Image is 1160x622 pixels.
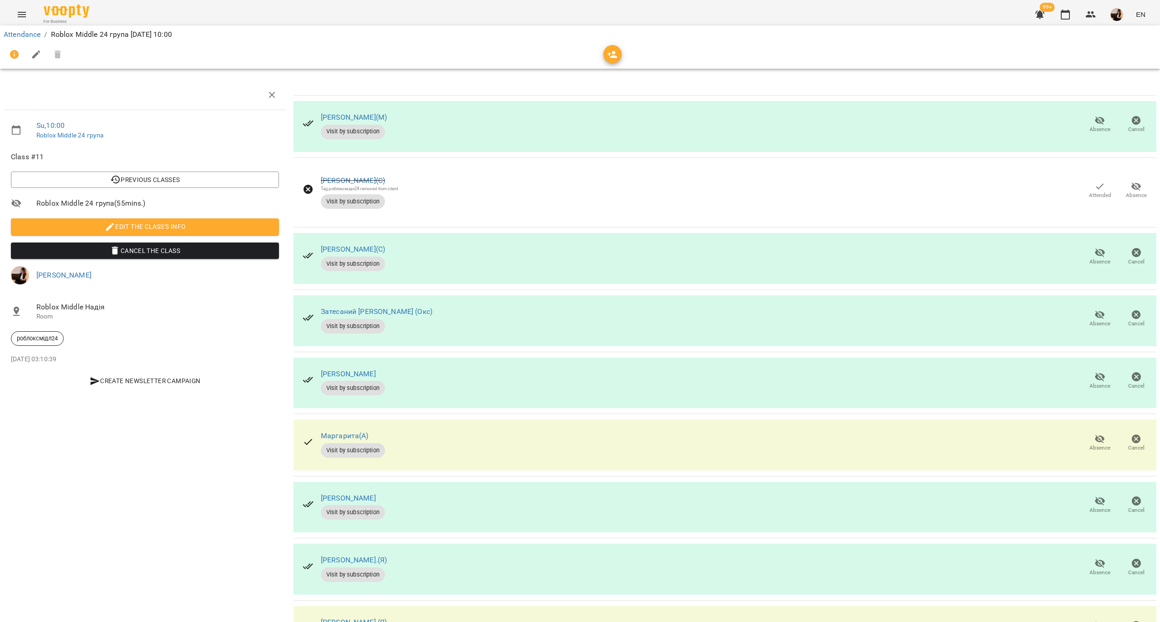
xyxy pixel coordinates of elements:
[11,172,279,188] button: Previous Classes
[36,131,103,139] a: Roblox Middle 24 група
[11,218,279,235] button: Edit the class's Info
[36,302,279,313] span: Roblox Middle Надія
[321,186,398,192] div: Tag роблоксмідл24 removed from client
[1110,8,1123,21] img: f1c8304d7b699b11ef2dd1d838014dff.jpg
[11,331,64,346] div: роблоксмідл24
[1089,569,1110,576] span: Absence
[11,334,63,343] span: роблоксмідл24
[1118,430,1155,456] button: Cancel
[321,446,385,455] span: Visit by subscription
[321,307,432,316] a: Затесаний [PERSON_NAME] (Окс)
[44,5,89,18] img: Voopty Logo
[36,312,279,321] p: Room
[18,221,272,232] span: Edit the class's Info
[1128,258,1145,266] span: Cancel
[321,197,385,206] span: Visit by subscription
[1082,493,1118,518] button: Absence
[1089,258,1110,266] span: Absence
[1136,10,1145,19] span: EN
[11,152,279,162] span: Class #11
[11,373,279,389] button: Create Newsletter Campaign
[4,29,1156,40] nav: breadcrumb
[1089,126,1110,133] span: Absence
[11,355,279,364] p: [DATE] 03:10:39
[1118,244,1155,269] button: Cancel
[321,384,385,392] span: Visit by subscription
[44,19,89,25] span: For Business
[321,431,369,440] a: Маргарита(А)
[1082,112,1118,137] button: Absence
[51,29,172,40] p: Roblox Middle 24 група [DATE] 10:00
[4,30,41,39] a: Attendance
[36,198,279,209] span: Roblox Middle 24 група ( 55 mins. )
[1089,382,1110,390] span: Absence
[321,245,385,253] a: [PERSON_NAME](С)
[1089,192,1111,199] span: Attended
[1040,3,1055,12] span: 99+
[1128,444,1145,452] span: Cancel
[1128,506,1145,514] span: Cancel
[1089,320,1110,328] span: Absence
[11,243,279,259] button: Cancel the class
[321,260,385,268] span: Visit by subscription
[1082,430,1118,456] button: Absence
[1118,306,1155,332] button: Cancel
[1089,506,1110,514] span: Absence
[1128,382,1145,390] span: Cancel
[1082,306,1118,332] button: Absence
[15,375,275,386] span: Create Newsletter Campaign
[18,245,272,256] span: Cancel the class
[1128,320,1145,328] span: Cancel
[1082,178,1118,203] button: Attended
[1118,368,1155,394] button: Cancel
[321,369,376,378] a: [PERSON_NAME]
[36,271,91,279] a: [PERSON_NAME]
[1082,244,1118,269] button: Absence
[321,494,376,502] a: [PERSON_NAME]
[1082,555,1118,580] button: Absence
[321,571,385,579] span: Visit by subscription
[1118,493,1155,518] button: Cancel
[1118,178,1155,203] button: Absence
[36,121,65,130] a: Su , 10:00
[1118,555,1155,580] button: Cancel
[44,29,47,40] li: /
[321,127,385,136] span: Visit by subscription
[321,113,387,121] a: [PERSON_NAME](М)
[1082,368,1118,394] button: Absence
[1089,444,1110,452] span: Absence
[321,508,385,516] span: Visit by subscription
[321,556,387,564] a: [PERSON_NAME].(Я)
[1128,569,1145,576] span: Cancel
[18,174,272,185] span: Previous Classes
[321,176,385,185] a: [PERSON_NAME](С)
[1118,112,1155,137] button: Cancel
[321,322,385,330] span: Visit by subscription
[1126,192,1147,199] span: Absence
[11,4,33,25] button: Menu
[1132,6,1149,23] button: EN
[11,266,29,284] img: f1c8304d7b699b11ef2dd1d838014dff.jpg
[1128,126,1145,133] span: Cancel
